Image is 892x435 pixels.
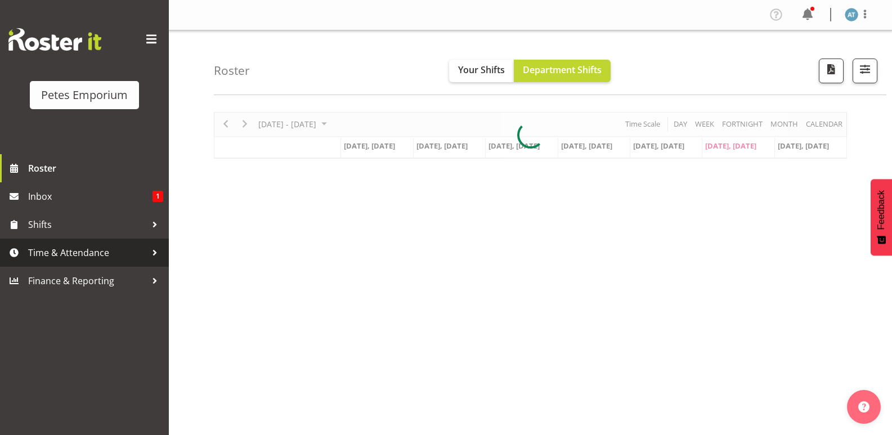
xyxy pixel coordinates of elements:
span: Inbox [28,188,153,205]
img: Rosterit website logo [8,28,101,51]
span: Time & Attendance [28,244,146,261]
img: help-xxl-2.png [858,401,869,412]
button: Your Shifts [449,60,514,82]
h4: Roster [214,64,250,77]
button: Download a PDF of the roster according to the set date range. [819,59,844,83]
button: Department Shifts [514,60,611,82]
span: Feedback [876,190,886,230]
span: Shifts [28,216,146,233]
button: Filter Shifts [853,59,877,83]
button: Feedback - Show survey [871,179,892,255]
span: Department Shifts [523,64,602,76]
span: Your Shifts [458,64,505,76]
img: alex-micheal-taniwha5364.jpg [845,8,858,21]
span: Finance & Reporting [28,272,146,289]
div: Petes Emporium [41,87,128,104]
span: Roster [28,160,163,177]
span: 1 [153,191,163,202]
